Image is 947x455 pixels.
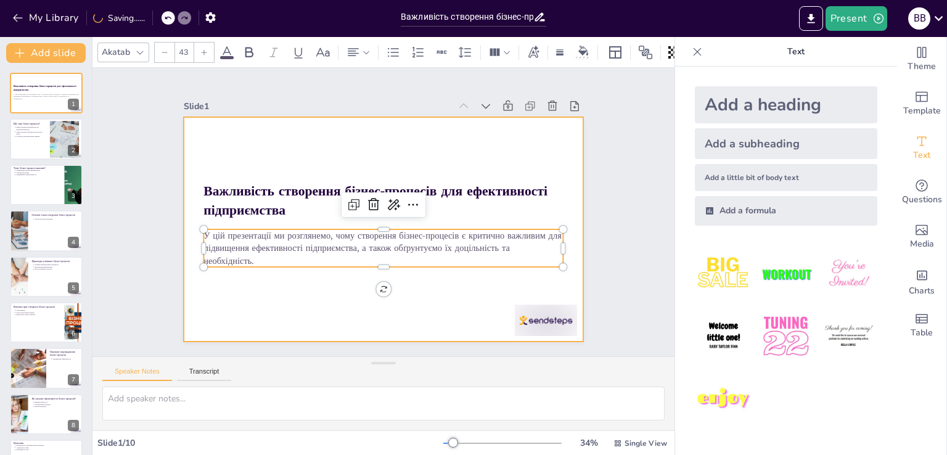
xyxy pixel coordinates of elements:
[605,43,625,62] div: Layout
[10,165,83,205] div: 3
[10,73,83,113] div: 1
[16,126,46,130] p: Бізнес-процеси визначаються як взаємопов'язані дії.
[897,81,946,126] div: Add ready made slides
[52,358,79,361] p: Підвищення ефективності.
[909,284,935,298] span: Charts
[99,44,133,60] div: Akatab
[10,348,83,388] div: 7
[897,215,946,259] div: Add images, graphics, shapes or video
[524,43,543,62] div: Text effects
[903,104,941,118] span: Template
[16,446,79,449] p: Адаптація до змін.
[68,282,79,293] div: 5
[911,326,933,340] span: Table
[93,12,145,24] div: Saving......
[31,213,79,217] p: Основні етапи створення бізнес-процесів
[6,43,86,63] button: Add slide
[68,191,79,202] div: 3
[902,193,942,207] span: Questions
[10,394,83,435] div: 8
[14,305,61,309] p: Виклики при створенні бізнес-процесів
[68,420,79,431] div: 8
[638,45,653,60] span: Position
[68,145,79,156] div: 2
[16,171,60,174] p: Зменшення витрат.
[16,174,60,176] p: Підвищення продуктивності.
[820,308,877,365] img: 6.jpeg
[97,437,443,449] div: Slide 1 / 10
[14,441,79,445] p: Висновки
[16,135,46,137] p: Структура для виконання завдань.
[16,131,46,135] p: Бізнес-процеси допомагають досягти цілей.
[695,308,752,365] img: 4.jpeg
[707,37,885,67] p: Text
[35,263,79,266] p: Успішні приклади бізнес-процесів.
[16,169,60,171] p: Оптимізація роботи підприємства.
[486,43,514,62] div: Column Count
[242,29,490,148] div: Slide 1
[35,218,79,221] p: Аналіз поточних процесів.
[35,268,79,270] p: Обслуговування клієнтів.
[16,309,60,311] p: Опір змінам.
[68,328,79,339] div: 6
[14,166,61,170] p: Чому бізнес-процеси важливі?
[913,149,930,162] span: Text
[10,256,83,297] div: 5
[16,444,79,446] p: Необхідність створення бізнес-процесів.
[14,121,46,125] p: Що таке бізнес-процеси?
[897,259,946,303] div: Add charts and graphs
[910,237,934,251] span: Media
[16,314,60,316] p: Відсутність чіткої стратегії.
[10,118,83,159] div: 2
[695,164,877,191] div: Add a little bit of body text
[799,6,823,31] button: Export to PowerPoint
[16,449,79,451] p: Інновації та успіх.
[695,371,752,428] img: 7.jpeg
[35,405,79,408] p: Якість продукції.
[625,438,667,448] span: Single View
[574,46,592,59] div: Background color
[35,266,79,268] p: Оптимізація виробництва.
[826,6,887,31] button: Present
[14,84,76,91] strong: Важливість створення бізнес-процесів для ефективності підприємства
[695,196,877,226] div: Add a formula
[35,401,79,403] p: Використання KPI.
[68,374,79,385] div: 7
[14,93,79,100] p: У цій презентації ми розглянемо, чому створення бізнес-процесів є критично важливим для підвищенн...
[68,237,79,248] div: 4
[695,128,877,159] div: Add a subheading
[908,6,930,31] button: В В
[820,245,877,303] img: 3.jpeg
[401,8,533,26] input: Insert title
[102,367,172,381] button: Speaker Notes
[10,302,83,343] div: 6
[50,350,79,357] p: Переваги впровадження бізнес-процесів
[908,60,936,73] span: Theme
[35,403,79,406] p: Час виконання процесу.
[68,99,79,110] div: 1
[897,303,946,348] div: Add a table
[553,43,567,62] div: Border settings
[31,259,79,263] p: Приклади успішних бізнес-процесів
[908,7,930,30] div: В В
[9,8,84,28] button: My Library
[177,367,232,381] button: Transcript
[31,396,79,400] p: Як оцінити ефективність бізнес-процесів?
[897,170,946,215] div: Get real-time input from your audience
[197,155,541,335] p: У цій презентації ми розглянемо, чому створення бізнес-процесів є критично важливим для підвищенн...
[574,437,604,449] div: 34 %
[695,245,752,303] img: 1.jpeg
[695,86,877,123] div: Add a heading
[897,126,946,170] div: Add text boxes
[897,37,946,81] div: Change the overall theme
[757,308,814,365] img: 5.jpeg
[16,311,60,314] p: Недостатнє фінансування.
[757,245,814,303] img: 2.jpeg
[10,210,83,251] div: 4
